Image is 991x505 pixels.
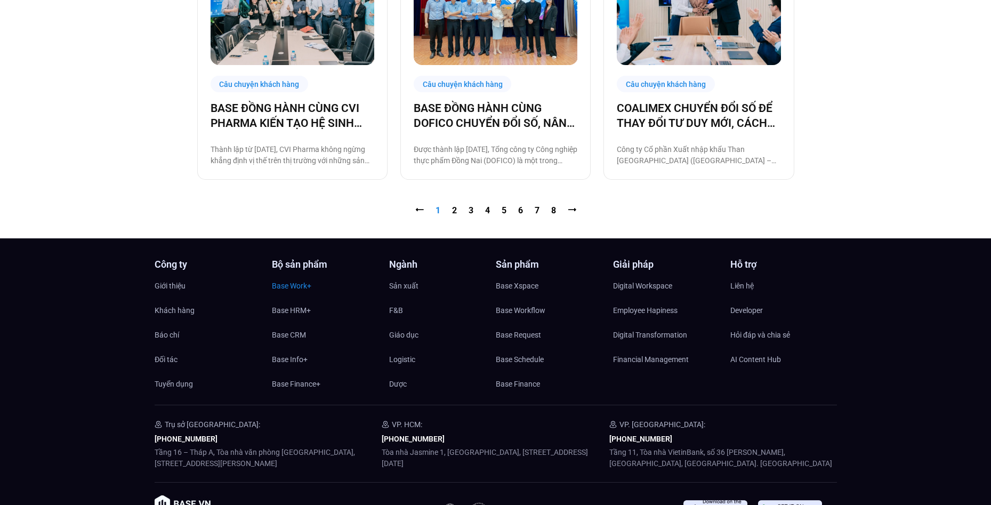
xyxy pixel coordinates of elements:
span: Sản xuất [389,278,418,294]
a: Đối tác [155,351,261,367]
a: [PHONE_NUMBER] [609,435,672,443]
span: VP. HCM: [392,420,422,429]
span: Base HRM+ [272,302,311,318]
a: Base Xspace [496,278,602,294]
p: Công ty Cổ phần Xuất nhập khẩu Than [GEOGRAPHIC_DATA] ([GEOGRAPHIC_DATA] – Coal Import Export Joi... [617,144,780,166]
a: Tuyển dụng [155,376,261,392]
a: 3 [469,205,473,215]
span: Base Request [496,327,541,343]
a: 2 [452,205,457,215]
span: Hỏi đáp và chia sẻ [730,327,790,343]
p: Thành lập từ [DATE], CVI Pharma không ngừng khẳng định vị thế trên thị trường với những sản phẩm ... [211,144,374,166]
a: 5 [502,205,506,215]
a: Dược [389,376,496,392]
a: Sản xuất [389,278,496,294]
span: Base Work+ [272,278,311,294]
a: Khách hàng [155,302,261,318]
a: Base Finance+ [272,376,378,392]
a: BASE ĐỒNG HÀNH CÙNG DOFICO CHUYỂN ĐỔI SỐ, NÂNG CAO VỊ THẾ DOANH NGHIỆP VIỆT [414,101,577,131]
span: Financial Management [613,351,689,367]
span: Tuyển dụng [155,376,193,392]
span: Base Finance+ [272,376,320,392]
span: VP. [GEOGRAPHIC_DATA]: [619,420,705,429]
a: Base Request [496,327,602,343]
span: Đối tác [155,351,178,367]
a: Base HRM+ [272,302,378,318]
p: Tầng 16 – Tháp A, Tòa nhà văn phòng [GEOGRAPHIC_DATA], [STREET_ADDRESS][PERSON_NAME] [155,447,382,469]
div: Câu chuyện khách hàng [211,76,309,92]
span: F&B [389,302,403,318]
a: 7 [535,205,539,215]
h4: Sản phẩm [496,260,602,269]
a: Base Workflow [496,302,602,318]
a: Liên hệ [730,278,837,294]
a: Financial Management [613,351,720,367]
span: Base CRM [272,327,306,343]
div: Câu chuyện khách hàng [617,76,715,92]
h4: Công ty [155,260,261,269]
span: Digital Transformation [613,327,687,343]
span: Liên hệ [730,278,754,294]
h4: Bộ sản phẩm [272,260,378,269]
a: Base Work+ [272,278,378,294]
nav: Pagination [197,204,794,217]
h4: Hỗ trợ [730,260,837,269]
a: Digital Transformation [613,327,720,343]
span: 1 [436,205,440,215]
span: Base Info+ [272,351,308,367]
a: Base Info+ [272,351,378,367]
a: Logistic [389,351,496,367]
span: Digital Workspace [613,278,672,294]
a: Developer [730,302,837,318]
a: Employee Hapiness [613,302,720,318]
span: Employee Hapiness [613,302,678,318]
span: Base Finance [496,376,540,392]
a: 4 [485,205,490,215]
span: Logistic [389,351,415,367]
span: Giáo dục [389,327,418,343]
a: AI Content Hub [730,351,837,367]
a: 6 [518,205,523,215]
span: Base Xspace [496,278,538,294]
span: Khách hàng [155,302,195,318]
a: F&B [389,302,496,318]
p: Tòa nhà Jasmine 1, [GEOGRAPHIC_DATA], [STREET_ADDRESS][DATE] [382,447,609,469]
span: Trụ sở [GEOGRAPHIC_DATA]: [165,420,260,429]
a: Digital Workspace [613,278,720,294]
a: Base Schedule [496,351,602,367]
p: Được thành lập [DATE], Tổng công ty Công nghiệp thực phẩm Đồng Nai (DOFICO) là một trong những tổ... [414,144,577,166]
p: Tầng 11, Tòa nhà VietinBank, số 36 [PERSON_NAME], [GEOGRAPHIC_DATA], [GEOGRAPHIC_DATA]. [GEOGRAPH... [609,447,837,469]
a: COALIMEX CHUYỂN ĐỔI SỐ ĐỂ THAY ĐỔI TƯ DUY MỚI, CÁCH LÀM MỚI, TẠO BƯỚC TIẾN MỚI [617,101,780,131]
a: Giáo dục [389,327,496,343]
a: BASE ĐỒNG HÀNH CÙNG CVI PHARMA KIẾN TẠO HỆ SINH THÁI SỐ VẬN HÀNH TOÀN DIỆN! [211,101,374,131]
a: ⭢ [568,205,576,215]
span: Giới thiệu [155,278,186,294]
a: [PHONE_NUMBER] [382,435,445,443]
a: [PHONE_NUMBER] [155,435,217,443]
a: Base CRM [272,327,378,343]
a: Base Finance [496,376,602,392]
span: ⭠ [415,205,424,215]
span: Dược [389,376,407,392]
span: AI Content Hub [730,351,781,367]
a: 8 [551,205,556,215]
a: Báo chí [155,327,261,343]
a: Hỏi đáp và chia sẻ [730,327,837,343]
span: Base Workflow [496,302,545,318]
span: Developer [730,302,763,318]
div: Câu chuyện khách hàng [414,76,512,92]
a: Giới thiệu [155,278,261,294]
span: Báo chí [155,327,179,343]
span: Base Schedule [496,351,544,367]
h4: Ngành [389,260,496,269]
h4: Giải pháp [613,260,720,269]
